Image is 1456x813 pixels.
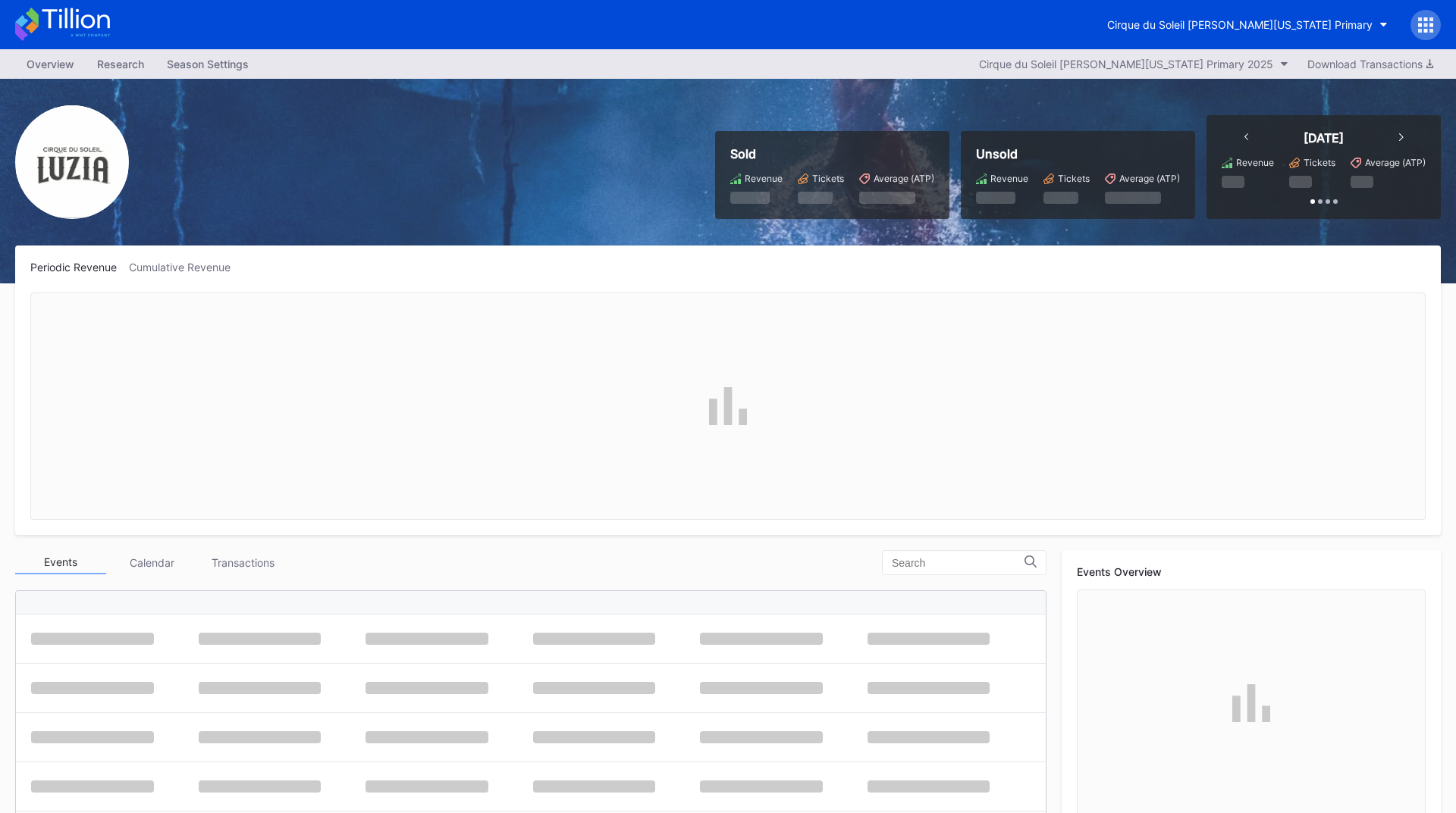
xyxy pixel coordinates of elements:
[129,261,243,274] div: Cumulative Revenue
[1304,157,1335,168] div: Tickets
[15,53,86,75] a: Overview
[197,551,288,574] div: Transactions
[1077,565,1426,578] div: Events Overview
[1107,18,1373,31] div: Cirque du Soleil [PERSON_NAME][US_STATE] Primary
[874,173,934,184] div: Average (ATP)
[1304,130,1344,145] div: [DATE]
[1307,58,1433,70] div: Download Transactions
[1300,54,1441,74] button: Download Transactions
[106,551,197,574] div: Calendar
[155,53,260,75] a: Season Settings
[745,173,783,184] div: Revenue
[1236,157,1274,168] div: Revenue
[86,53,155,75] a: Research
[730,146,934,161] div: Sold
[15,551,106,574] div: Events
[812,173,844,184] div: Tickets
[976,146,1180,161] div: Unsold
[1119,173,1180,184] div: Average (ATP)
[1058,173,1090,184] div: Tickets
[971,54,1296,74] button: Cirque du Soleil [PERSON_NAME][US_STATE] Primary 2025
[990,173,1028,184] div: Revenue
[1096,11,1399,39] button: Cirque du Soleil [PERSON_NAME][US_STATE] Primary
[892,557,1025,569] input: Search
[979,58,1273,70] div: Cirque du Soleil [PERSON_NAME][US_STATE] Primary 2025
[30,261,129,274] div: Periodic Revenue
[15,105,129,219] img: Cirque_du_Soleil_LUZIA_Washington_Primary.png
[1365,157,1426,168] div: Average (ATP)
